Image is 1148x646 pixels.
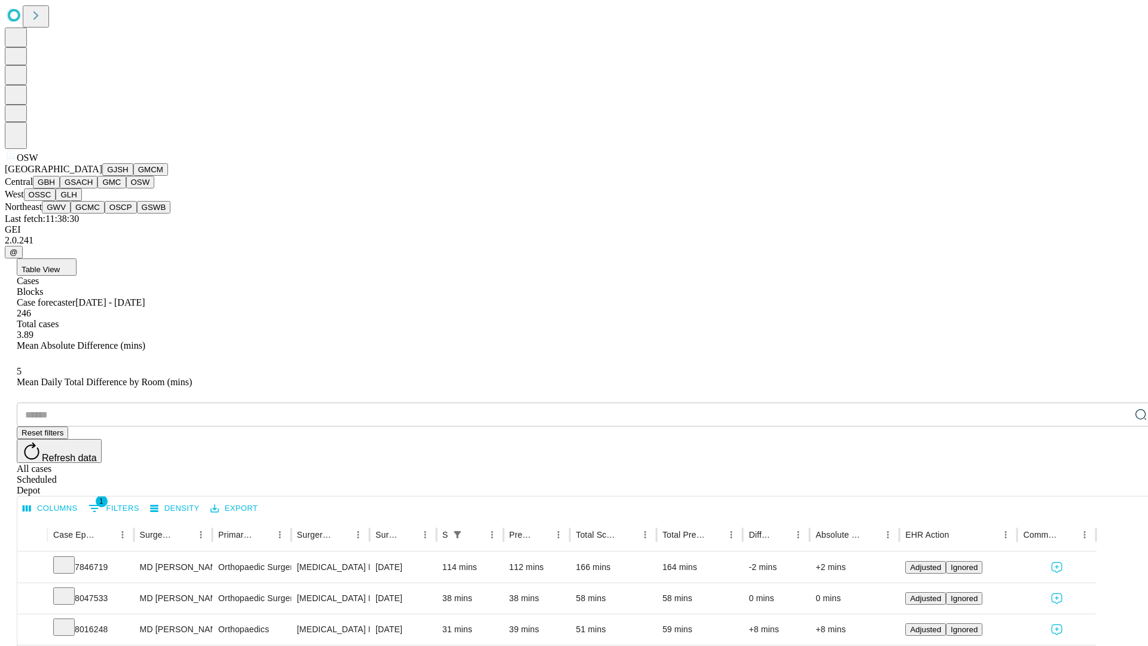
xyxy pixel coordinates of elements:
button: Sort [97,526,114,543]
span: [DATE] - [DATE] [75,297,145,307]
button: Sort [950,526,967,543]
button: Sort [863,526,880,543]
button: GCMC [71,201,105,214]
button: Sort [400,526,417,543]
button: Adjusted [905,561,946,574]
button: Menu [484,526,500,543]
div: Surgeon Name [140,530,175,540]
button: GLH [56,188,81,201]
span: Ignored [951,625,978,634]
div: Scheduled In Room Duration [442,530,448,540]
div: MD [PERSON_NAME] [140,614,206,645]
div: Orthopaedic Surgery [218,552,285,583]
div: MD [PERSON_NAME] [140,552,206,583]
div: [MEDICAL_DATA] MEDIAL OR LATERAL MENISCECTOMY [297,614,364,645]
span: Northeast [5,202,42,212]
div: MD [PERSON_NAME] [140,583,206,614]
div: Predicted In Room Duration [509,530,533,540]
button: Table View [17,258,77,276]
span: Reset filters [22,428,63,437]
div: 8016248 [53,614,128,645]
button: Density [147,499,203,518]
span: 1 [96,495,108,507]
button: GWV [42,201,71,214]
div: 166 mins [576,552,651,583]
button: Sort [620,526,637,543]
button: Ignored [946,623,982,636]
button: Expand [23,557,41,578]
button: Menu [350,526,367,543]
span: Mean Absolute Difference (mins) [17,340,145,351]
button: Show filters [449,526,466,543]
span: Total cases [17,319,59,329]
button: Sort [333,526,350,543]
button: @ [5,246,23,258]
span: 5 [17,366,22,376]
span: Last fetch: 11:38:30 [5,214,79,224]
button: Sort [533,526,550,543]
span: [GEOGRAPHIC_DATA] [5,164,102,174]
button: Refresh data [17,439,102,463]
div: Surgery Date [375,530,399,540]
div: 38 mins [509,583,564,614]
div: [DATE] [375,583,430,614]
span: OSW [17,153,38,163]
button: Sort [706,526,723,543]
div: Difference [749,530,772,540]
div: 0 mins [816,583,893,614]
div: +2 mins [816,552,893,583]
div: Orthopaedic Surgery [218,583,285,614]
button: GMC [97,176,126,188]
button: Sort [255,526,271,543]
div: 1 active filter [449,526,466,543]
div: 7846719 [53,552,128,583]
button: Reset filters [17,426,68,439]
button: Menu [114,526,131,543]
div: Total Predicted Duration [662,530,706,540]
button: Menu [417,526,433,543]
span: Mean Daily Total Difference by Room (mins) [17,377,192,387]
div: [MEDICAL_DATA] KNEE TOTAL [297,552,364,583]
button: Menu [550,526,567,543]
button: GSWB [137,201,171,214]
div: Total Scheduled Duration [576,530,619,540]
div: 39 mins [509,614,564,645]
div: Comments [1023,530,1058,540]
div: 164 mins [662,552,737,583]
div: [DATE] [375,614,430,645]
button: GJSH [102,163,133,176]
span: Adjusted [910,594,941,603]
span: Adjusted [910,563,941,572]
div: 112 mins [509,552,564,583]
button: GSACH [60,176,97,188]
button: Menu [193,526,209,543]
span: 246 [17,308,31,318]
button: Show filters [86,499,142,518]
button: Menu [997,526,1014,543]
button: Menu [271,526,288,543]
button: Ignored [946,561,982,574]
button: OSW [126,176,155,188]
button: GMCM [133,163,168,176]
span: Ignored [951,594,978,603]
div: 58 mins [662,583,737,614]
div: 58 mins [576,583,651,614]
div: 8047533 [53,583,128,614]
span: @ [10,248,18,257]
span: West [5,189,24,199]
div: Orthopaedics [218,614,285,645]
div: 2.0.241 [5,235,1143,246]
div: 114 mins [442,552,497,583]
div: 31 mins [442,614,497,645]
span: Adjusted [910,625,941,634]
div: Surgery Name [297,530,332,540]
button: Adjusted [905,623,946,636]
span: Case forecaster [17,297,75,307]
button: Sort [467,526,484,543]
button: Expand [23,589,41,610]
button: OSCP [105,201,137,214]
button: OSSC [24,188,56,201]
span: Refresh data [42,453,97,463]
button: Sort [1060,526,1076,543]
button: Menu [790,526,807,543]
